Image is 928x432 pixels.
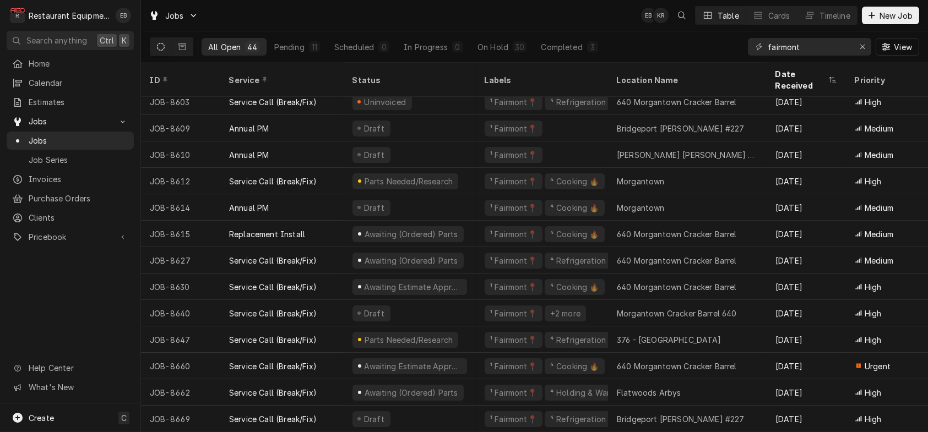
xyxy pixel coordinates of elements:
div: [DATE] [767,300,846,326]
div: Annual PM [229,149,269,161]
a: Go to Help Center [7,359,134,377]
div: ⁴ Refrigeration ❄️ [549,255,619,266]
div: Uninvoiced [363,96,408,108]
div: Restaurant Equipment Diagnostics [29,10,110,21]
div: JOB-8610 [141,141,220,168]
div: Bridgeport [PERSON_NAME] #227 [617,413,745,425]
div: Awaiting (Ordered) Parts [363,387,459,398]
div: ⁴ Refrigeration ❄️ [549,334,619,346]
span: Create [29,413,54,423]
div: Timeline [820,10,850,21]
div: Draft [362,308,386,319]
div: EB [116,8,131,23]
div: JOB-8614 [141,194,220,221]
input: Keyword search [768,38,850,56]
div: JOB-8630 [141,274,220,300]
a: Go to What's New [7,378,134,396]
div: ¹ Fairmont📍 [489,334,538,346]
a: Go to Jobs [144,7,203,25]
span: High [865,387,882,398]
span: What's New [29,381,127,393]
div: ⁴ Cooking 🔥 [549,228,600,240]
div: ⁴ Cooking 🔥 [549,281,600,293]
div: In Progress [404,41,448,53]
button: Open search [673,7,691,24]
div: EB [641,8,656,23]
div: Cards [768,10,790,21]
div: ¹ Fairmont📍 [489,96,538,108]
div: Table [718,10,739,21]
div: [DATE] [767,221,846,247]
span: Medium [865,149,893,161]
div: JOB-8647 [141,326,220,353]
div: JOB-8660 [141,353,220,379]
div: ⁴ Cooking 🔥 [549,360,600,372]
div: Emily Bird's Avatar [641,8,656,23]
span: High [865,413,882,425]
a: Jobs [7,132,134,150]
span: Jobs [29,116,112,127]
div: +2 more [549,308,582,319]
div: Location Name [617,74,756,86]
div: ¹ Fairmont📍 [489,228,538,240]
div: [PERSON_NAME] [PERSON_NAME] #349 [617,149,758,161]
div: Morgantown [617,202,665,214]
div: On Hold [477,41,508,53]
div: Service Call (Break/Fix) [229,334,317,346]
button: New Job [862,7,919,24]
div: ¹ Fairmont📍 [489,360,538,372]
span: Home [29,58,128,69]
div: Awaiting Estimate Approval [363,281,463,293]
div: Pending [274,41,305,53]
span: Job Series [29,154,128,166]
div: Date Received [775,68,826,91]
div: ⁴ Refrigeration ❄️ [549,96,619,108]
span: Estimates [29,96,128,108]
a: Invoices [7,170,134,188]
div: ¹ Fairmont📍 [489,202,538,214]
a: Home [7,54,134,73]
div: ¹ Fairmont📍 [489,255,538,266]
div: Priority [855,74,914,86]
div: JOB-8615 [141,221,220,247]
span: Medium [865,228,893,240]
span: Invoices [29,173,128,185]
div: [DATE] [767,379,846,406]
span: K [122,35,127,46]
div: KR [653,8,669,23]
div: Draft [362,123,386,134]
div: 11 [311,41,318,53]
div: 376 - [GEOGRAPHIC_DATA] [617,334,721,346]
div: Service Call (Break/Fix) [229,413,317,425]
div: Annual PM [229,123,269,134]
div: Service Call (Break/Fix) [229,255,317,266]
div: Service Call (Break/Fix) [229,308,317,319]
div: Completed [541,41,582,53]
div: Service Call (Break/Fix) [229,281,317,293]
div: Parts Needed/Research [363,334,454,346]
div: ⁴ Cooking 🔥 [549,202,600,214]
div: Scheduled [334,41,374,53]
a: Go to Pricebook [7,228,134,246]
div: [DATE] [767,326,846,353]
div: Morgantown Cracker Barrel 640 [617,308,737,319]
span: Purchase Orders [29,193,128,204]
div: ¹ Fairmont📍 [489,308,538,319]
div: ⁴ Cooking 🔥 [549,176,600,187]
div: JOB-8612 [141,168,220,194]
div: 44 [247,41,257,53]
div: Parts Needed/Research [363,176,454,187]
div: JOB-8640 [141,300,220,326]
div: Service Call (Break/Fix) [229,176,317,187]
div: 0 [381,41,387,53]
span: High [865,176,882,187]
span: Urgent [865,360,891,372]
span: Clients [29,212,128,223]
button: Erase input [854,38,871,56]
button: Search anythingCtrlK [7,31,134,50]
span: Medium [865,255,893,266]
div: Awaiting (Ordered) Parts [363,228,459,240]
div: [DATE] [767,115,846,141]
div: ¹ Fairmont📍 [489,149,538,161]
div: Bridgeport [PERSON_NAME] #227 [617,123,745,134]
